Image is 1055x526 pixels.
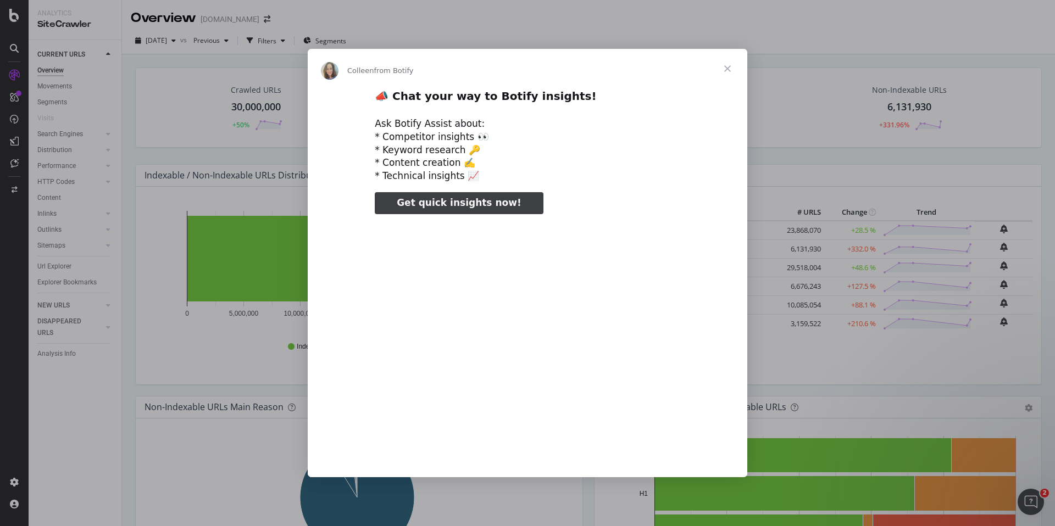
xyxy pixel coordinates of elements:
[708,49,747,88] span: Close
[375,192,543,214] a: Get quick insights now!
[375,89,680,109] h2: 📣 Chat your way to Botify insights!
[347,66,374,75] span: Colleen
[321,62,338,80] img: Profile image for Colleen
[375,117,680,183] div: Ask Botify Assist about: * Competitor insights 👀 * Keyword research 🔑 * Content creation ✍️ * Tec...
[397,197,521,208] span: Get quick insights now!
[298,223,757,452] video: Play video
[374,66,414,75] span: from Botify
